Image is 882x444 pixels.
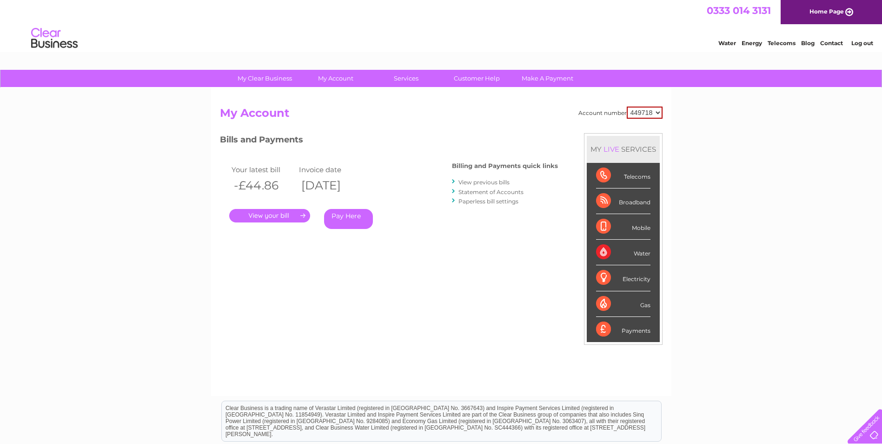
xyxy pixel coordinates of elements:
[458,188,524,195] a: Statement of Accounts
[368,70,444,87] a: Services
[226,70,303,87] a: My Clear Business
[596,291,650,317] div: Gas
[458,179,510,186] a: View previous bills
[596,240,650,265] div: Water
[596,214,650,240] div: Mobile
[229,176,297,195] th: -£44.86
[229,209,310,222] a: .
[718,40,736,47] a: Water
[596,265,650,291] div: Electricity
[596,188,650,214] div: Broadband
[458,198,518,205] a: Paperless bill settings
[707,5,771,16] a: 0333 014 3131
[297,70,374,87] a: My Account
[820,40,843,47] a: Contact
[297,176,364,195] th: [DATE]
[297,163,364,176] td: Invoice date
[851,40,873,47] a: Log out
[509,70,586,87] a: Make A Payment
[768,40,796,47] a: Telecoms
[801,40,815,47] a: Blog
[602,145,621,154] div: LIVE
[220,107,663,124] h2: My Account
[31,24,78,53] img: logo.png
[438,70,515,87] a: Customer Help
[220,133,558,149] h3: Bills and Payments
[587,136,660,162] div: MY SERVICES
[452,162,558,169] h4: Billing and Payments quick links
[596,317,650,342] div: Payments
[229,163,297,176] td: Your latest bill
[596,163,650,188] div: Telecoms
[222,5,661,45] div: Clear Business is a trading name of Verastar Limited (registered in [GEOGRAPHIC_DATA] No. 3667643...
[324,209,373,229] a: Pay Here
[578,107,663,119] div: Account number
[742,40,762,47] a: Energy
